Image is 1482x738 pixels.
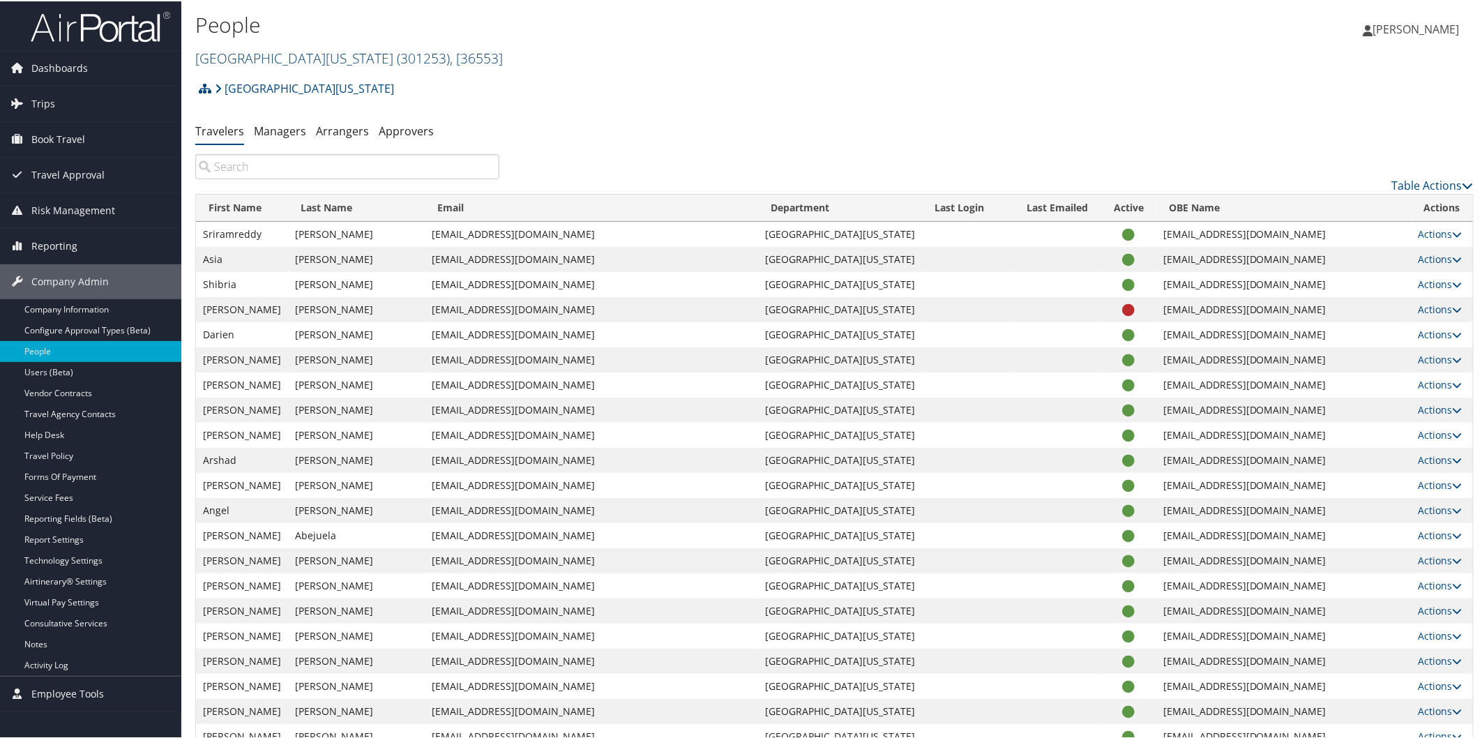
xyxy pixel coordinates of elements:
td: [PERSON_NAME] [288,497,425,522]
td: [GEOGRAPHIC_DATA][US_STATE] [758,396,922,421]
a: Actions [1419,452,1462,465]
a: Actions [1419,578,1462,591]
td: [PERSON_NAME] [196,622,288,647]
td: [PERSON_NAME] [288,472,425,497]
td: [EMAIL_ADDRESS][DOMAIN_NAME] [1156,220,1412,246]
td: [EMAIL_ADDRESS][DOMAIN_NAME] [425,296,758,321]
td: [PERSON_NAME] [288,321,425,346]
th: Last Login: activate to sort column ascending [922,193,1014,220]
td: [EMAIL_ADDRESS][DOMAIN_NAME] [425,547,758,572]
td: [PERSON_NAME] [196,346,288,371]
td: [EMAIL_ADDRESS][DOMAIN_NAME] [1156,597,1412,622]
a: [GEOGRAPHIC_DATA][US_STATE] [195,47,503,66]
td: [GEOGRAPHIC_DATA][US_STATE] [758,271,922,296]
a: Actions [1419,628,1462,641]
img: airportal-logo.png [31,9,170,42]
a: Actions [1419,477,1462,490]
td: [EMAIL_ADDRESS][DOMAIN_NAME] [425,346,758,371]
a: Actions [1419,251,1462,264]
td: [GEOGRAPHIC_DATA][US_STATE] [758,346,922,371]
a: Actions [1419,427,1462,440]
th: Department: activate to sort column ascending [758,193,922,220]
h1: People [195,9,1048,38]
a: Actions [1419,653,1462,666]
td: [PERSON_NAME] [288,396,425,421]
td: [EMAIL_ADDRESS][DOMAIN_NAME] [425,597,758,622]
td: [EMAIL_ADDRESS][DOMAIN_NAME] [425,647,758,672]
td: [EMAIL_ADDRESS][DOMAIN_NAME] [425,622,758,647]
th: Email: activate to sort column ascending [425,193,758,220]
a: Actions [1419,603,1462,616]
td: [EMAIL_ADDRESS][DOMAIN_NAME] [425,271,758,296]
a: Actions [1419,552,1462,566]
td: [EMAIL_ADDRESS][DOMAIN_NAME] [1156,497,1412,522]
span: Risk Management [31,192,115,227]
span: Dashboards [31,50,88,84]
th: Last Name: activate to sort column descending [288,193,425,220]
td: [EMAIL_ADDRESS][DOMAIN_NAME] [1156,572,1412,597]
td: [EMAIL_ADDRESS][DOMAIN_NAME] [1156,672,1412,698]
span: , [ 36553 ] [450,47,503,66]
td: [PERSON_NAME] [196,296,288,321]
td: [PERSON_NAME] [288,246,425,271]
td: [PERSON_NAME] [288,647,425,672]
td: [GEOGRAPHIC_DATA][US_STATE] [758,572,922,597]
td: [PERSON_NAME] [196,547,288,572]
td: [PERSON_NAME] [196,396,288,421]
a: Actions [1419,502,1462,515]
span: Book Travel [31,121,85,156]
td: [EMAIL_ADDRESS][DOMAIN_NAME] [425,672,758,698]
td: [EMAIL_ADDRESS][DOMAIN_NAME] [1156,622,1412,647]
a: Actions [1419,226,1462,239]
span: Travel Approval [31,156,105,191]
span: [PERSON_NAME] [1373,20,1460,36]
td: [GEOGRAPHIC_DATA][US_STATE] [758,497,922,522]
td: [EMAIL_ADDRESS][DOMAIN_NAME] [425,698,758,723]
a: [PERSON_NAME] [1363,7,1474,49]
td: [PERSON_NAME] [288,698,425,723]
td: [PERSON_NAME] [196,472,288,497]
span: Company Admin [31,263,109,298]
td: [PERSON_NAME] [196,672,288,698]
td: [PERSON_NAME] [196,597,288,622]
a: Arrangers [316,122,369,137]
a: Table Actions [1392,176,1474,192]
td: [GEOGRAPHIC_DATA][US_STATE] [758,446,922,472]
td: [PERSON_NAME] [288,421,425,446]
td: [PERSON_NAME] [288,446,425,472]
td: [PERSON_NAME] [196,572,288,597]
td: Asia [196,246,288,271]
td: [GEOGRAPHIC_DATA][US_STATE] [758,421,922,446]
td: [PERSON_NAME] [288,597,425,622]
td: [PERSON_NAME] [288,271,425,296]
span: Trips [31,85,55,120]
td: [PERSON_NAME] [196,421,288,446]
td: [EMAIL_ADDRESS][DOMAIN_NAME] [425,321,758,346]
td: [PERSON_NAME] [288,572,425,597]
td: [EMAIL_ADDRESS][DOMAIN_NAME] [425,497,758,522]
a: Actions [1419,377,1462,390]
td: [GEOGRAPHIC_DATA][US_STATE] [758,246,922,271]
th: Last Emailed: activate to sort column ascending [1015,193,1101,220]
td: [GEOGRAPHIC_DATA][US_STATE] [758,296,922,321]
td: Sriramreddy [196,220,288,246]
td: [EMAIL_ADDRESS][DOMAIN_NAME] [425,446,758,472]
td: [GEOGRAPHIC_DATA][US_STATE] [758,472,922,497]
td: [EMAIL_ADDRESS][DOMAIN_NAME] [425,371,758,396]
td: [EMAIL_ADDRESS][DOMAIN_NAME] [1156,472,1412,497]
td: Abejuela [288,522,425,547]
td: [GEOGRAPHIC_DATA][US_STATE] [758,321,922,346]
th: First Name: activate to sort column ascending [196,193,288,220]
td: [EMAIL_ADDRESS][DOMAIN_NAME] [425,421,758,446]
td: [EMAIL_ADDRESS][DOMAIN_NAME] [1156,321,1412,346]
td: [EMAIL_ADDRESS][DOMAIN_NAME] [1156,421,1412,446]
td: [PERSON_NAME] [196,371,288,396]
a: Actions [1419,326,1462,340]
a: Managers [254,122,306,137]
td: [PERSON_NAME] [196,698,288,723]
span: ( 301253 ) [397,47,450,66]
span: Reporting [31,227,77,262]
td: [EMAIL_ADDRESS][DOMAIN_NAME] [1156,446,1412,472]
td: [GEOGRAPHIC_DATA][US_STATE] [758,220,922,246]
input: Search [195,153,499,178]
